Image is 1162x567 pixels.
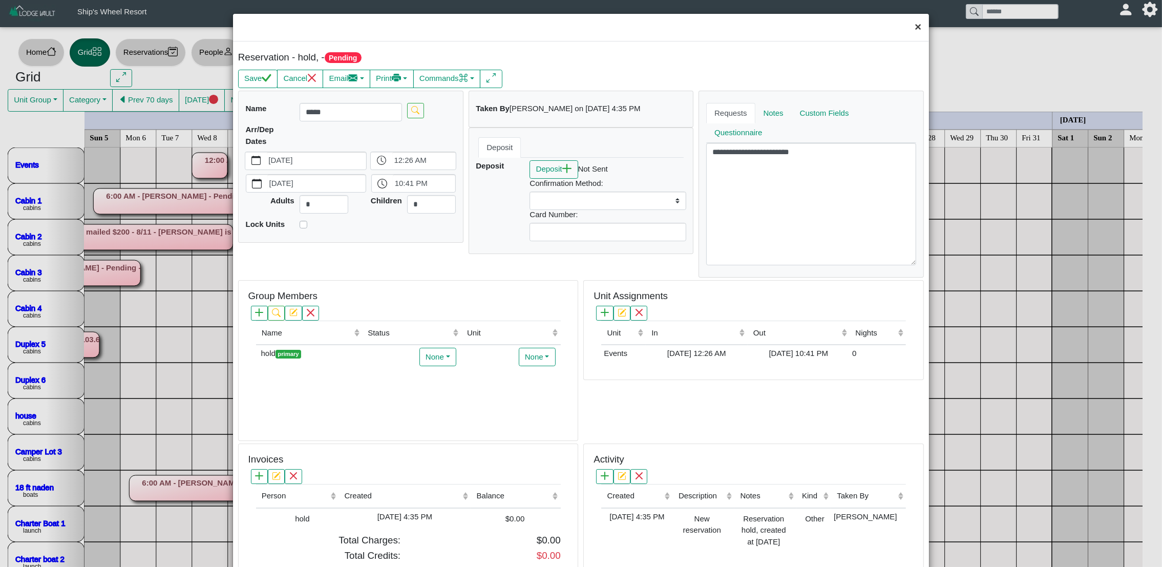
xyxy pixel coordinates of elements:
[651,327,736,339] div: In
[306,308,314,317] svg: x
[578,164,608,173] i: Not Sent
[262,490,328,502] div: Person
[907,14,929,41] button: Close
[856,327,896,339] div: Nights
[285,306,302,321] button: pencil square
[393,175,455,192] label: 10:41 PM
[345,490,460,502] div: Created
[377,156,387,165] svg: clock
[530,210,686,219] h6: Card Number:
[252,179,262,188] svg: calendar
[276,350,301,359] span: primary
[607,327,635,339] div: Unit
[262,327,351,339] div: Name
[476,161,504,170] b: Deposit
[648,348,745,360] div: [DATE] 12:26 AM
[259,348,360,360] div: hold
[289,308,298,317] svg: pencil square
[371,152,392,170] button: clock
[371,196,402,205] b: Children
[596,469,613,484] button: plus
[238,70,278,88] button: Savecheck
[307,73,317,83] svg: x
[413,70,481,88] button: Commandscommand
[255,308,263,317] svg: plus
[268,469,285,484] button: pencil square
[268,306,285,321] button: search
[802,490,820,502] div: Kind
[416,535,561,547] h5: $0.00
[630,306,647,321] button: x
[618,472,626,480] svg: pencil square
[596,306,613,321] button: plus
[251,306,268,321] button: plus
[302,306,319,321] button: x
[792,103,857,123] a: Custom Fields
[256,535,401,547] h5: Total Charges:
[607,490,662,502] div: Created
[476,104,510,113] b: Taken By
[630,469,647,484] button: x
[679,490,724,502] div: Description
[419,348,456,366] button: None
[259,511,310,525] div: hold
[323,70,370,88] button: Emailenvelope fill
[368,327,451,339] div: Status
[411,106,419,114] svg: search
[246,125,274,145] b: Arr/Dep Dates
[246,104,267,113] b: Name
[392,73,402,83] svg: printer fill
[755,103,792,123] a: Notes
[348,73,358,83] svg: envelope fill
[267,152,366,170] label: [DATE]
[377,179,387,188] svg: clock
[706,123,770,143] a: Questionnaire
[272,472,280,480] svg: pencil square
[392,152,456,170] label: 12:26 AM
[562,164,572,174] svg: plus
[614,469,630,484] button: pencil square
[604,511,670,523] div: [DATE] 4:35 PM
[262,73,271,83] svg: check
[246,220,285,228] b: Lock Units
[248,290,318,302] h5: Group Members
[510,104,641,113] i: [PERSON_NAME] on [DATE] 4:35 PM
[267,175,366,192] label: [DATE]
[277,70,323,88] button: Cancelx
[416,550,561,562] h5: $0.00
[480,70,502,88] button: arrows angle expand
[601,345,646,362] td: Events
[635,308,643,317] svg: x
[238,52,579,64] h5: Reservation - hold, -
[753,327,839,339] div: Out
[467,327,550,339] div: Unit
[837,490,895,502] div: Taken By
[614,306,630,321] button: pencil square
[530,179,686,188] h6: Confirmation Method:
[246,175,267,192] button: calendar
[251,469,268,484] button: plus
[255,472,263,480] svg: plus
[594,290,668,302] h5: Unit Assignments
[601,472,609,480] svg: plus
[285,469,302,484] button: x
[831,508,906,552] td: [PERSON_NAME]
[601,308,609,317] svg: plus
[750,348,848,360] div: [DATE] 10:41 PM
[372,175,393,192] button: clock
[370,70,414,88] button: Printprinter fill
[799,511,829,525] div: Other
[635,472,643,480] svg: x
[618,308,626,317] svg: pencil square
[737,511,788,550] div: Reservation hold, created at [DATE] 11:32:10 AM for dates [DATE] 12:26:10 AM to [DATE] 10:41:27 PM
[519,348,556,366] button: None
[478,137,521,158] a: Deposit
[850,345,906,362] td: 0
[289,472,298,480] svg: x
[477,490,550,502] div: Balance
[459,73,469,83] svg: command
[407,103,424,118] button: search
[248,454,284,466] h5: Invoices
[256,550,401,562] h5: Total Credits:
[272,308,280,317] svg: search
